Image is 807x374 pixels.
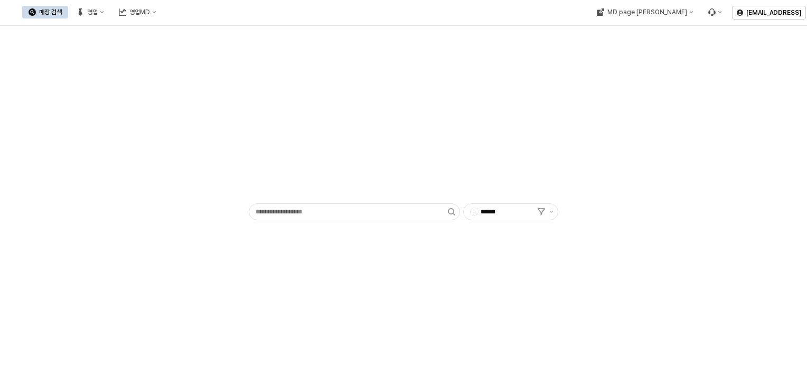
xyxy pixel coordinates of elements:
div: MD page 이동 [590,6,699,18]
button: 매장 검색 [22,6,68,18]
div: 영업 [87,8,98,16]
div: 매장 검색 [39,8,62,16]
p: [EMAIL_ADDRESS] [746,8,801,17]
button: MD page [PERSON_NAME] [590,6,699,18]
div: 메뉴 항목 6 [701,6,728,18]
span: - [471,208,478,216]
div: 영업MD [129,8,150,16]
button: 영업 [70,6,110,18]
button: 제안 사항 표시 [545,204,558,220]
button: [EMAIL_ADDRESS] [732,6,806,20]
button: 영업MD [112,6,163,18]
div: MD page [PERSON_NAME] [607,8,687,16]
